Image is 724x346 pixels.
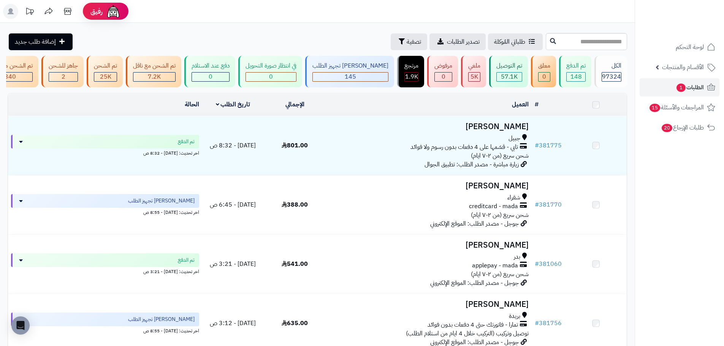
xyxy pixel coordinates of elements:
[429,33,486,50] a: تصدير الطلبات
[94,73,117,81] div: 24954
[471,151,529,160] span: شحن سريع (من ٢-٧ ايام)
[282,200,308,209] span: 388.00
[49,73,78,81] div: 2
[246,73,296,81] div: 0
[539,73,550,81] div: 0
[94,62,117,70] div: تم الشحن
[11,326,199,334] div: اخر تحديث: [DATE] - 8:55 ص
[661,123,673,133] span: 20
[313,73,388,81] div: 145
[396,56,426,87] a: مرتجع 1.9K
[11,208,199,216] div: اخر تحديث: [DATE] - 8:55 ص
[514,253,520,261] span: بدر
[676,82,704,93] span: الطلبات
[640,38,719,56] a: لوحة التحكم
[428,321,518,329] span: تمارا - فاتورتك حتى 4 دفعات بدون فوائد
[405,73,418,81] div: 1855
[512,100,529,109] a: العميل
[535,319,539,328] span: #
[210,200,256,209] span: [DATE] - 6:45 ص
[472,261,518,270] span: applepay - mada
[407,37,421,46] span: تصفية
[282,259,308,269] span: 541.00
[494,37,525,46] span: طلباتي المُوكلة
[210,141,256,150] span: [DATE] - 8:32 ص
[471,210,529,220] span: شحن سريع (من ٢-٧ ايام)
[497,73,522,81] div: 57149
[425,160,519,169] span: زيارة مباشرة - مصدر الطلب: تطبيق الجوال
[426,56,459,87] a: مرفوض 0
[405,72,418,81] span: 1.9K
[471,72,478,81] span: 5K
[133,62,176,70] div: تم الشحن مع ناقل
[535,141,562,150] a: #381775
[216,100,250,109] a: تاريخ الطلب
[11,149,199,156] div: اخر تحديث: [DATE] - 8:32 ص
[570,72,582,81] span: 148
[237,56,304,87] a: في انتظار صورة التحويل 0
[209,72,212,81] span: 0
[469,202,518,211] span: creditcard - mada
[649,103,661,112] span: 15
[662,62,704,73] span: الأقسام والمنتجات
[676,83,686,92] span: 1
[447,37,480,46] span: تصدير الطلبات
[538,62,550,70] div: معلق
[282,141,308,150] span: 801.00
[329,241,529,250] h3: [PERSON_NAME]
[501,72,518,81] span: 57.1K
[535,259,562,269] a: #381060
[106,4,121,19] img: ai-face.png
[406,329,529,338] span: توصيل وتركيب (التركيب خلال 4 ايام من استلام الطلب)
[312,62,388,70] div: [PERSON_NAME] تجهيز الطلب
[509,312,520,321] span: بريدة
[40,56,85,87] a: جاهز للشحن 2
[459,56,488,87] a: ملغي 5K
[192,73,229,81] div: 0
[640,98,719,117] a: المراجعات والأسئلة15
[471,270,529,279] span: شحن سريع (من ٢-٧ ايام)
[11,267,199,275] div: اخر تحديث: [DATE] - 3:21 ص
[567,73,585,81] div: 148
[535,100,539,109] a: #
[529,56,558,87] a: معلق 0
[558,56,593,87] a: تم الدفع 148
[85,56,124,87] a: تم الشحن 25K
[593,56,629,87] a: الكل97324
[128,197,195,205] span: [PERSON_NAME] تجهيز الطلب
[246,62,296,70] div: في انتظار صورة التحويل
[285,100,304,109] a: الإجمالي
[442,72,445,81] span: 0
[148,72,161,81] span: 7.2K
[535,319,562,328] a: #381756
[535,259,539,269] span: #
[507,193,520,202] span: شقراء
[410,143,518,152] span: تابي - قسّمها على 4 دفعات بدون رسوم ولا فوائد
[496,62,522,70] div: تم التوصيل
[329,182,529,190] h3: [PERSON_NAME]
[49,62,78,70] div: جاهز للشحن
[178,138,195,145] span: تم الدفع
[676,42,704,52] span: لوحة التحكم
[124,56,183,87] a: تم الشحن مع ناقل 7.2K
[434,62,452,70] div: مرفوض
[469,73,480,81] div: 5008
[20,4,39,21] a: تحديثات المنصة
[391,33,427,50] button: تصفية
[640,118,719,137] a: طلبات الإرجاع20
[192,62,230,70] div: دفع عند الاستلام
[282,319,308,328] span: 635.00
[488,33,543,50] a: طلباتي المُوكلة
[404,62,418,70] div: مرتجع
[602,62,621,70] div: الكل
[9,33,73,50] a: إضافة طلب جديد
[661,122,704,133] span: طلبات الإرجاع
[11,316,30,335] div: Open Intercom Messenger
[535,200,539,209] span: #
[488,56,529,87] a: تم التوصيل 57.1K
[329,122,529,131] h3: [PERSON_NAME]
[128,316,195,323] span: [PERSON_NAME] تجهيز الطلب
[509,134,520,143] span: جبيل
[210,319,256,328] span: [DATE] - 3:12 ص
[649,102,704,113] span: المراجعات والأسئلة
